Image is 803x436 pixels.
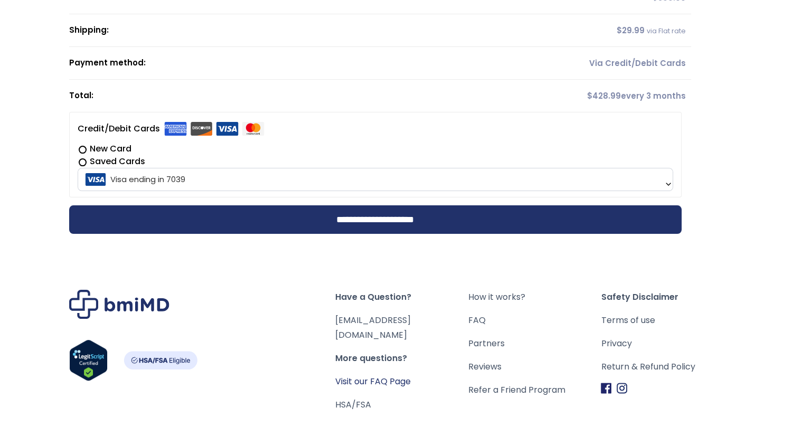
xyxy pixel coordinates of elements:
[69,47,471,80] th: Payment method:
[216,122,239,136] img: Visa
[242,122,264,136] img: Mastercard
[69,290,169,319] img: Brand Logo
[617,25,622,36] span: $
[601,336,734,351] a: Privacy
[335,399,371,411] a: HSA/FSA
[601,359,734,374] a: Return & Refund Policy
[468,359,601,374] a: Reviews
[124,351,197,369] img: HSA-FSA
[78,155,673,168] label: Saved Cards
[69,80,471,112] th: Total:
[601,383,611,394] img: Facebook
[601,290,734,305] span: Safety Disclaimer
[335,290,468,305] span: Have a Question?
[335,314,411,341] a: [EMAIL_ADDRESS][DOMAIN_NAME]
[587,90,592,101] span: $
[69,339,108,386] a: Verify LegitScript Approval for www.bmimd.com
[468,383,601,397] a: Refer a Friend Program
[190,122,213,136] img: Discover
[471,80,691,112] td: every 3 months
[69,339,108,381] img: Verify Approval for www.bmimd.com
[617,383,627,394] img: Instagram
[468,290,601,305] a: How it works?
[78,143,673,155] label: New Card
[81,168,670,191] span: Visa ending in 7039
[78,168,673,191] span: Visa ending in 7039
[471,47,691,80] td: Via Credit/Debit Cards
[78,120,264,137] label: Credit/Debit Cards
[164,122,187,136] img: Amex
[647,26,686,35] small: via Flat rate
[587,90,621,101] span: 428.99
[468,313,601,328] a: FAQ
[69,14,471,47] th: Shipping:
[335,351,468,366] span: More questions?
[617,25,645,36] span: 29.99
[468,336,601,351] a: Partners
[335,375,411,387] a: Visit our FAQ Page
[601,313,734,328] a: Terms of use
